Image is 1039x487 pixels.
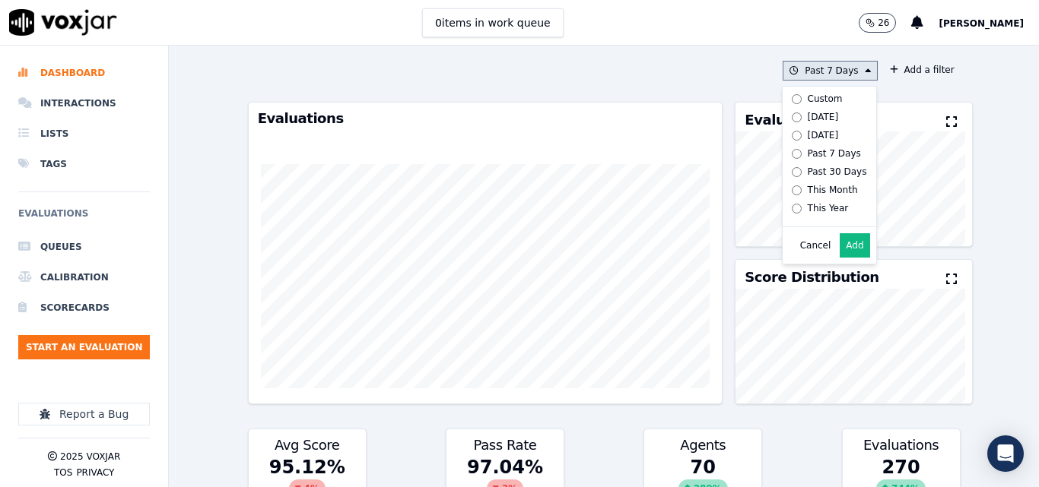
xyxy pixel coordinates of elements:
h3: Score Distribution [745,270,879,284]
button: Add a filter [884,61,961,79]
a: Tags [18,149,150,179]
input: This Year [792,204,802,213]
div: Custom [808,93,843,105]
input: [DATE] [792,112,802,122]
div: Past 30 Days [808,166,867,178]
p: 2025 Voxjar [60,451,120,463]
button: Start an Evaluation [18,335,150,359]
a: Calibration [18,262,150,293]
h6: Evaluations [18,204,150,232]
input: [DATE] [792,131,802,141]
div: [DATE] [808,129,839,141]
div: Open Intercom Messenger [987,435,1024,472]
h3: Pass Rate [456,438,554,452]
button: Add [840,233,869,258]
input: Custom [792,94,802,104]
img: voxjar logo [9,9,117,36]
a: Interactions [18,88,150,119]
a: Lists [18,119,150,149]
button: Privacy [76,466,114,479]
input: Past 7 Days [792,149,802,159]
span: [PERSON_NAME] [939,18,1024,29]
button: 0items in work queue [422,8,564,37]
div: This Month [808,184,858,196]
a: Queues [18,232,150,262]
input: Past 30 Days [792,167,802,177]
a: Dashboard [18,58,150,88]
button: 26 [859,13,911,33]
div: This Year [808,202,849,214]
button: Report a Bug [18,403,150,425]
div: [DATE] [808,111,839,123]
button: Past 7 Days Custom [DATE] [DATE] Past 7 Days Past 30 Days This Month This Year Cancel Add [783,61,877,81]
button: [PERSON_NAME] [939,14,1039,32]
h3: Evaluators [745,113,823,127]
input: This Month [792,185,802,195]
h3: Agents [653,438,752,452]
h3: Evaluations [258,112,713,125]
p: 26 [878,17,889,29]
a: Scorecards [18,293,150,323]
button: 26 [859,13,896,33]
button: Cancel [800,239,831,251]
h3: Evaluations [852,438,951,452]
button: TOS [54,466,72,479]
h3: Avg Score [258,438,357,452]
div: Past 7 Days [808,147,861,160]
